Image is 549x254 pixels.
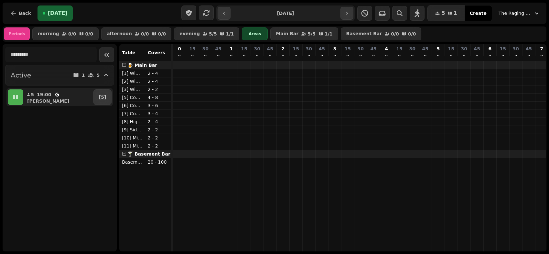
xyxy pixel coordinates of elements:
button: Basement Bar0/00/0 [341,27,422,40]
p: 0 [397,53,402,60]
p: 0 [410,53,415,60]
p: 2 - 2 [148,135,168,141]
button: morning0/00/0 [32,27,99,40]
button: afternoon0/00/0 [101,27,171,40]
p: 0 / 0 [85,32,93,36]
button: Back [5,5,36,21]
p: 45 [319,46,325,52]
p: 6 [488,46,491,52]
span: Table [122,50,135,55]
p: 30 [358,46,364,52]
p: 5 [30,91,34,98]
p: Basement Bar [346,31,382,36]
p: 0 [242,53,247,60]
p: [11] Middle perch Left [122,143,143,149]
p: 0 [384,53,389,60]
p: [10] Middle perch Right [122,135,143,141]
p: [6] Couch Middle [122,102,143,109]
div: Periods [4,27,30,40]
p: [7] Couch Right [122,110,143,117]
p: 45 [267,46,273,52]
p: 15 [500,46,506,52]
p: [3] Windows seat 3 [122,86,143,93]
p: 2 - 2 [148,86,168,93]
h2: Active [11,71,31,80]
p: 0 [526,53,531,60]
span: Covers [148,50,165,55]
p: [9] Side Wall [122,127,143,133]
p: 3 - 4 [148,110,168,117]
p: 0 [436,53,441,60]
p: [1] Window Seat 1 [122,70,143,76]
button: [DATE] [38,5,73,21]
p: Basement Function Room [122,159,143,165]
p: 30 [409,46,415,52]
p: 15 [396,46,403,52]
p: 0 [216,53,221,60]
p: 30 [254,46,260,52]
p: 2 [281,46,285,52]
p: 5 / 5 [307,32,316,36]
p: 20 - 100 [148,159,168,165]
p: 5 [436,46,440,52]
button: The Raging Bull [495,7,544,19]
p: 1 [230,46,233,52]
p: 0 / 0 [158,32,166,36]
span: Create [470,11,487,15]
p: 0 [319,53,324,60]
p: [2] Window Seat 2 [122,78,143,85]
p: 30 [513,46,519,52]
p: 45 [526,46,532,52]
p: 0 [229,53,234,60]
div: Areas [242,27,268,40]
p: 15 [345,46,351,52]
span: 🍺 Main Bar [127,63,157,68]
span: Back [19,11,31,15]
p: 0 [190,53,195,60]
p: 2 - 4 [148,78,168,85]
p: morning [38,31,59,36]
p: afternoon [107,31,132,36]
p: 0 [306,53,311,60]
p: 0 [177,53,182,60]
p: 0 [423,53,428,60]
button: 51 [427,5,465,21]
span: 1 [454,11,457,16]
p: 0 [539,53,544,60]
p: 45 [215,46,221,52]
p: 0 / 0 [68,32,76,36]
p: Main Bar [276,31,298,36]
span: The Raging Bull [499,10,531,16]
p: 0 [178,46,181,52]
p: 0 [371,53,376,60]
span: [DATE] [48,11,68,16]
p: 5 [97,73,100,77]
p: 0 [280,53,285,60]
p: 0 [267,53,273,60]
p: 30 [202,46,209,52]
p: [5] Couch Left [122,94,143,101]
p: 45 [371,46,377,52]
p: 0 [293,53,298,60]
p: 19:00 [37,91,51,98]
p: 3 [333,46,336,52]
p: 3 - 6 [148,102,168,109]
button: Create [465,5,492,21]
p: 0 [203,53,208,60]
p: 0 / 0 [141,32,149,36]
p: 15 [189,46,196,52]
p: 4 [385,46,388,52]
button: [5] [93,89,112,105]
p: 45 [474,46,480,52]
p: 0 / 0 [391,32,399,36]
span: 5 [441,11,445,16]
p: 0 [345,53,350,60]
p: evening [179,31,200,36]
p: 0 / 0 [408,32,416,36]
p: 2 - 4 [148,70,168,76]
span: 🍸 Basement Bar [127,151,170,157]
p: 1 [82,73,85,77]
p: 15 [448,46,454,52]
p: 30 [306,46,312,52]
p: 0 [358,53,363,60]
